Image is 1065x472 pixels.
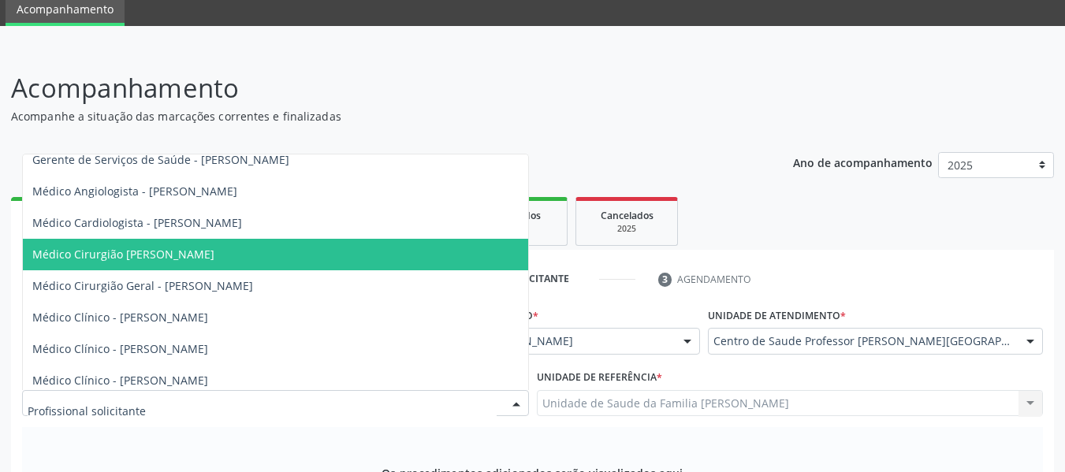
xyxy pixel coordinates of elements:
p: Acompanhamento [11,69,741,108]
span: Centro de Saude Professor [PERSON_NAME][GEOGRAPHIC_DATA] [713,333,1011,349]
span: Médico Clínico - [PERSON_NAME] [32,373,208,388]
span: Médico Cardiologista - [PERSON_NAME] [32,215,242,230]
label: Unidade de atendimento [708,303,846,328]
span: Médico Cirurgião [PERSON_NAME] [32,247,214,262]
input: Profissional solicitante [28,396,497,427]
label: Unidade de referência [537,366,662,390]
span: Médico Angiologista - [PERSON_NAME] [32,184,237,199]
p: Acompanhe a situação das marcações correntes e finalizadas [11,108,741,125]
span: [PERSON_NAME] [485,333,668,349]
span: Médico Clínico - [PERSON_NAME] [32,310,208,325]
span: Médico Clínico - [PERSON_NAME] [32,341,208,356]
span: Médico Cirurgião Geral - [PERSON_NAME] [32,278,253,293]
p: Ano de acompanhamento [793,152,933,172]
span: Cancelados [601,209,654,222]
div: 2025 [587,223,666,235]
span: Gerente de Serviços de Saúde - [PERSON_NAME] [32,152,289,167]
